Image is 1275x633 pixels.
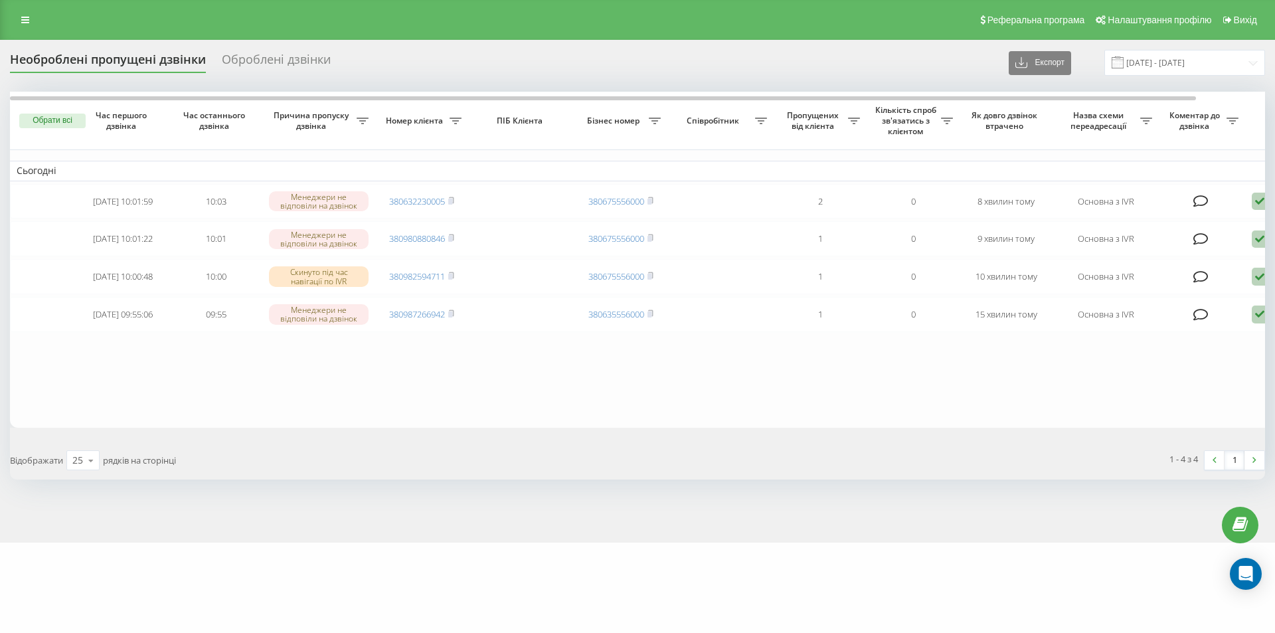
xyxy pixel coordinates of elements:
span: рядків на сторінці [103,454,176,466]
div: Open Intercom Messenger [1230,558,1262,590]
span: Вихід [1234,15,1257,25]
div: Необроблені пропущені дзвінки [10,52,206,73]
td: Основна з IVR [1053,259,1159,294]
span: Налаштування профілю [1108,15,1211,25]
td: 1 [774,221,867,256]
div: Менеджери не відповіли на дзвінок [269,229,369,249]
a: 1 [1225,451,1244,470]
a: 380675556000 [588,195,644,207]
span: Причина пропуску дзвінка [269,110,357,131]
span: ПІБ Клієнта [479,116,563,126]
td: 8 хвилин тому [960,184,1053,219]
span: Пропущених від клієнта [780,110,848,131]
td: 10:01 [169,221,262,256]
div: Менеджери не відповіли на дзвінок [269,304,369,324]
td: 0 [867,221,960,256]
div: Менеджери не відповіли на дзвінок [269,191,369,211]
a: 380675556000 [588,232,644,244]
a: 380987266942 [389,308,445,320]
td: [DATE] 09:55:06 [76,297,169,332]
td: 2 [774,184,867,219]
span: Кількість спроб зв'язатись з клієнтом [873,105,941,136]
td: 15 хвилин тому [960,297,1053,332]
button: Обрати всі [19,114,86,128]
td: 1 [774,297,867,332]
a: 380632230005 [389,195,445,207]
span: Назва схеми переадресації [1059,110,1140,131]
span: Час першого дзвінка [87,110,159,131]
span: Бізнес номер [581,116,649,126]
td: 1 [774,259,867,294]
td: [DATE] 10:01:59 [76,184,169,219]
td: [DATE] 10:00:48 [76,259,169,294]
td: 10:00 [169,259,262,294]
td: 10:03 [169,184,262,219]
div: Скинуто під час навігації по IVR [269,266,369,286]
span: Відображати [10,454,63,466]
span: Реферальна програма [987,15,1085,25]
td: 0 [867,297,960,332]
a: 380675556000 [588,270,644,282]
td: Основна з IVR [1053,221,1159,256]
div: 1 - 4 з 4 [1169,452,1198,466]
span: Час останнього дзвінка [180,110,252,131]
td: 10 хвилин тому [960,259,1053,294]
button: Експорт [1009,51,1071,75]
td: 0 [867,184,960,219]
span: Коментар до дзвінка [1165,110,1227,131]
a: 380635556000 [588,308,644,320]
td: 0 [867,259,960,294]
td: [DATE] 10:01:22 [76,221,169,256]
div: Оброблені дзвінки [222,52,331,73]
a: 380982594711 [389,270,445,282]
td: 09:55 [169,297,262,332]
span: Номер клієнта [382,116,450,126]
span: Співробітник [674,116,755,126]
td: Основна з IVR [1053,184,1159,219]
span: Як довго дзвінок втрачено [970,110,1042,131]
td: 9 хвилин тому [960,221,1053,256]
a: 380980880846 [389,232,445,244]
td: Основна з IVR [1053,297,1159,332]
div: 25 [72,454,83,467]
